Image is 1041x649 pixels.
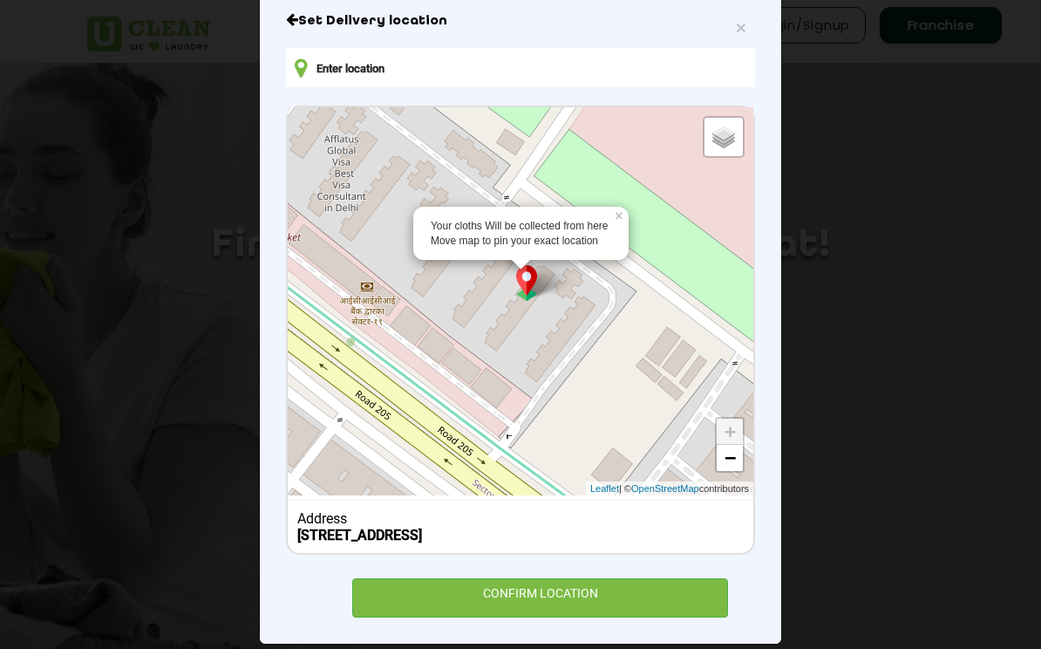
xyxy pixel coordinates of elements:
input: Enter location [286,48,755,87]
div: Address [297,510,745,527]
b: [STREET_ADDRESS] [297,527,422,543]
a: Zoom out [717,445,743,471]
button: Close [736,18,746,37]
a: OpenStreetMap [631,482,699,496]
h6: Close [286,12,755,30]
a: Zoom in [717,419,743,445]
a: Leaflet [590,482,619,496]
a: Layers [704,118,743,156]
a: × [613,207,629,219]
div: CONFIRM LOCATION [352,578,728,618]
span: × [736,17,746,38]
div: | © contributors [586,482,753,496]
div: Your cloths Will be collected from here Move map to pin your exact location [431,219,611,249]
